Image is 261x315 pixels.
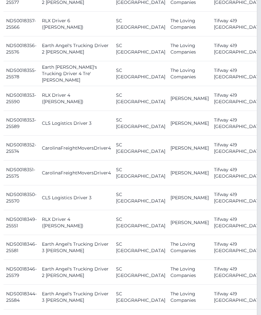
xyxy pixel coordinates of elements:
[39,260,113,285] td: Earth Angel's Trucking Driver 2 [PERSON_NAME]
[39,285,113,310] td: Earth Angel's Trucking Driver 3 [PERSON_NAME]
[113,185,168,210] td: SC [GEOGRAPHIC_DATA]
[168,136,211,161] td: [PERSON_NAME]
[168,111,211,136] td: [PERSON_NAME]
[168,285,211,310] td: The Loving Companies
[113,86,168,111] td: SC [GEOGRAPHIC_DATA]
[39,136,113,161] td: CarolinaFreightMoversDriver4
[39,61,113,86] td: Earth [PERSON_NAME]'s Trucking Driver 4 Tre' [PERSON_NAME]
[168,235,211,260] td: The Loving Companies
[168,161,211,185] td: [PERSON_NAME]
[4,161,39,185] td: NDS0018351-25575
[113,161,168,185] td: SC [GEOGRAPHIC_DATA]
[113,235,168,260] td: SC [GEOGRAPHIC_DATA]
[39,161,113,185] td: CarolinaFreightMoversDriver4
[39,235,113,260] td: Earth Angel's Trucking Driver 3 [PERSON_NAME]
[168,260,211,285] td: The Loving Companies
[113,285,168,310] td: SC [GEOGRAPHIC_DATA]
[39,12,113,36] td: RLX Driver 6 ([PERSON_NAME])
[4,136,39,161] td: NDS0018352-25574
[168,210,211,235] td: [PERSON_NAME]
[168,61,211,86] td: The Loving Companies
[39,36,113,61] td: Earth Angel's Trucking Driver 2 [PERSON_NAME]
[39,185,113,210] td: CLS Logistics Driver 3
[113,36,168,61] td: SC [GEOGRAPHIC_DATA]
[4,285,39,310] td: NDS0018344-25584
[4,111,39,136] td: NDS0018353-25589
[39,210,113,235] td: RLX Driver 4 ([PERSON_NAME])
[39,111,113,136] td: CLS Logistics Driver 3
[4,185,39,210] td: NDS0018350-25570
[4,12,39,36] td: NDS0018357-25566
[113,12,168,36] td: SC [GEOGRAPHIC_DATA]
[39,86,113,111] td: RLX Driver 4 ([PERSON_NAME])
[168,36,211,61] td: The Loving Companies
[168,185,211,210] td: [PERSON_NAME]
[113,111,168,136] td: SC [GEOGRAPHIC_DATA]
[113,136,168,161] td: SC [GEOGRAPHIC_DATA]
[113,61,168,86] td: SC [GEOGRAPHIC_DATA]
[168,86,211,111] td: [PERSON_NAME]
[4,235,39,260] td: NDS0018346-25581
[4,86,39,111] td: NDS0018353-25590
[4,61,39,86] td: NDS0018355-25578
[4,210,39,235] td: NDS0018349-25551
[4,260,39,285] td: NDS0018346-25579
[113,260,168,285] td: SC [GEOGRAPHIC_DATA]
[168,12,211,36] td: The Loving Companies
[113,210,168,235] td: SC [GEOGRAPHIC_DATA]
[4,36,39,61] td: NDS0018356-25576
